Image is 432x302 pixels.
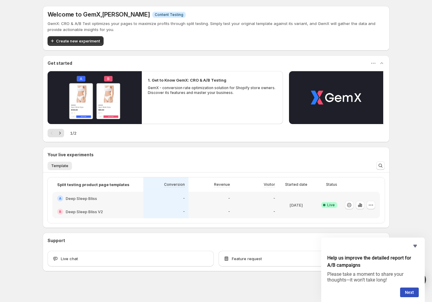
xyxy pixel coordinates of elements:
[48,238,65,244] h3: Support
[183,196,185,201] p: -
[232,256,262,262] span: Feature request
[56,38,100,44] span: Create new experiment
[57,182,129,188] p: Split testing product page templates
[412,242,419,250] button: Hide survey
[327,271,419,283] p: Please take a moment to share your thoughts—it won’t take long!
[56,129,64,137] button: Next
[155,12,183,17] span: Content Testing
[400,288,419,297] button: Next question
[61,256,78,262] span: Live chat
[273,196,275,201] p: -
[327,254,419,269] h2: Help us improve the detailed report for A/B campaigns
[164,182,185,187] p: Conversion
[70,130,76,136] span: 1 / 2
[48,11,150,18] h5: Welcome to GemX
[214,182,230,187] p: Revenue
[376,161,385,170] button: Search and filter results
[285,182,307,187] p: Started date
[289,71,383,124] button: Play video
[327,203,335,207] span: Live
[183,209,185,214] p: -
[327,242,419,297] div: Help us improve the detailed report for A/B campaigns
[148,77,226,83] h2: 1. Get to Know GemX: CRO & A/B Testing
[148,86,277,95] p: GemX - conversion rate optimization solution for Shopify store owners. Discover its features and ...
[48,20,385,33] p: GemX: CRO & A/B Test optimizes your pages to maximize profits through split testing. Simply test ...
[48,71,142,124] button: Play video
[228,209,230,214] p: -
[48,152,94,158] h3: Your live experiments
[48,60,72,66] h3: Get started
[48,36,104,46] button: Create new experiment
[264,182,275,187] p: Visitor
[66,209,103,215] h2: Deep Sleep Bliss V2
[66,195,97,201] h2: Deep Sleep Bliss
[228,196,230,201] p: -
[290,202,303,208] p: [DATE]
[48,129,64,137] nav: Pagination
[273,209,275,214] p: -
[101,11,150,18] span: , [PERSON_NAME]
[59,197,61,200] h2: A
[51,163,68,168] span: Template
[59,210,61,213] h2: B
[326,182,337,187] p: Status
